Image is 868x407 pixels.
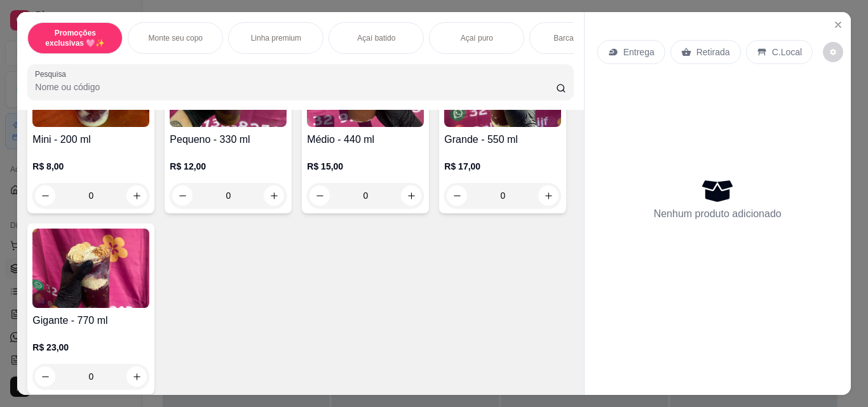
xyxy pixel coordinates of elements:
p: R$ 15,00 [307,160,424,173]
button: decrease-product-quantity [823,42,843,62]
p: Barca de açaí [553,33,600,43]
label: Pesquisa [35,69,71,79]
input: Pesquisa [35,81,556,93]
p: R$ 12,00 [170,160,287,173]
p: Açaí batido [357,33,395,43]
h4: Pequeno - 330 ml [170,132,287,147]
p: R$ 17,00 [444,160,561,173]
h4: Mini - 200 ml [32,132,149,147]
button: Close [828,15,848,35]
p: R$ 8,00 [32,160,149,173]
p: Nenhum produto adicionado [654,206,782,222]
h4: Gigante - 770 ml [32,313,149,328]
p: Açaí puro [461,33,493,43]
p: R$ 23,00 [32,341,149,354]
p: Entrega [623,46,654,58]
h4: Médio - 440 ml [307,132,424,147]
p: Monte seu copo [149,33,203,43]
p: Promoções exclusivas 🩷✨ [38,28,112,48]
p: C.Local [772,46,802,58]
p: Retirada [696,46,730,58]
h4: Grande - 550 ml [444,132,561,147]
p: Linha premium [251,33,301,43]
img: product-image [32,229,149,308]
